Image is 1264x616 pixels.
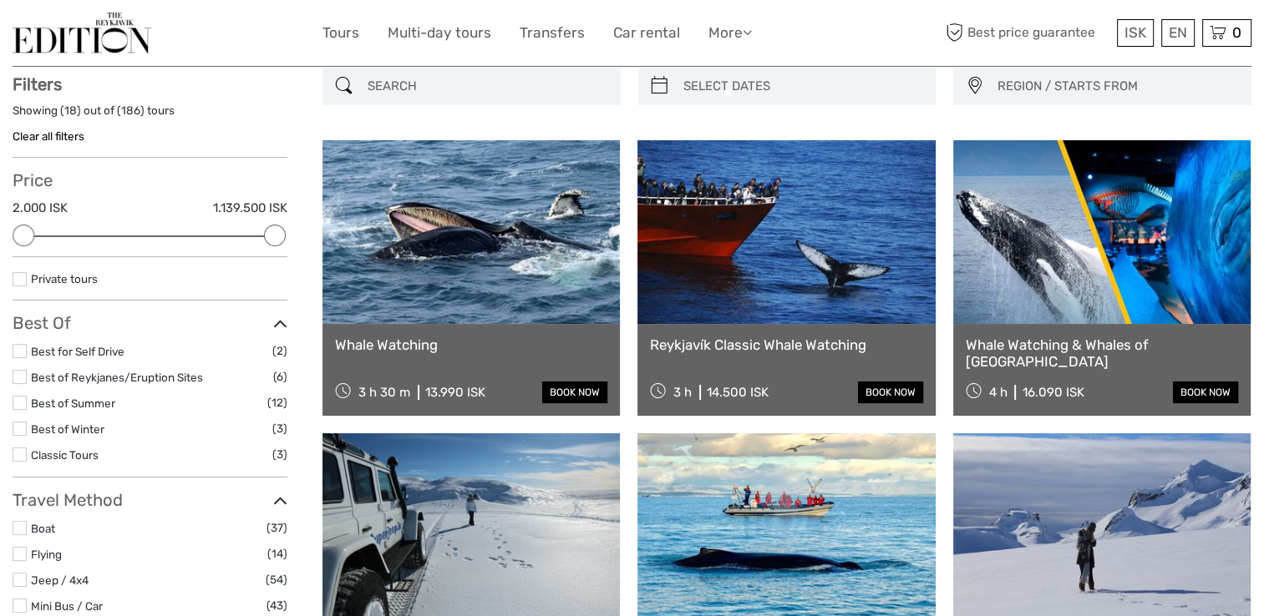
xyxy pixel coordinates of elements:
[31,448,99,462] a: Classic Tours
[677,72,928,101] input: SELECT DATES
[13,170,287,190] h3: Price
[13,199,68,217] label: 2.000 ISK
[192,26,212,46] button: Open LiveChat chat widget
[213,199,287,217] label: 1.139.500 ISK
[272,341,287,361] span: (2)
[31,522,55,535] a: Boat
[273,367,287,386] span: (6)
[13,313,287,333] h3: Best Of
[272,445,287,464] span: (3)
[13,103,287,129] div: Showing ( ) out of ( ) tours
[266,570,287,589] span: (54)
[23,29,189,43] p: We're away right now. Please check back later!
[13,74,62,94] strong: Filters
[13,13,151,53] img: The Reykjavík Edition
[267,596,287,615] span: (43)
[31,599,103,613] a: Mini Bus / Car
[272,419,287,438] span: (3)
[1124,24,1146,41] span: ISK
[335,336,607,353] a: Whale Watching
[650,336,922,353] a: Reykjavík Classic Whale Watching
[388,21,491,45] a: Multi-day tours
[542,381,607,403] a: book now
[31,548,62,561] a: Flying
[31,573,89,587] a: Jeep / 4x4
[520,21,585,45] a: Transfers
[942,19,1113,47] span: Best price guarantee
[1173,381,1238,403] a: book now
[425,385,485,400] div: 13.990 ISK
[31,345,124,358] a: Best for Self Drive
[358,385,410,400] span: 3 h 30 m
[267,544,287,563] span: (14)
[966,336,1238,371] a: Whale Watching & Whales of [GEOGRAPHIC_DATA]
[707,385,769,400] div: 14.500 ISK
[1230,24,1244,41] span: 0
[361,72,612,101] input: SEARCH
[1022,385,1084,400] div: 16.090 ISK
[31,396,115,410] a: Best of Summer
[31,272,98,285] a: Private tours
[1161,19,1195,47] div: EN
[858,381,923,403] a: book now
[613,21,680,45] a: Car rental
[13,490,287,510] h3: Travel Method
[990,73,1243,100] button: REGION / STARTS FROM
[13,129,84,143] a: Clear all filters
[121,103,140,119] label: 186
[31,371,203,384] a: Best of Reykjanes/Eruption Sites
[322,21,359,45] a: Tours
[708,21,752,45] a: More
[267,393,287,412] span: (12)
[673,385,692,400] span: 3 h
[988,385,1007,400] span: 4 h
[31,422,104,436] a: Best of Winter
[267,518,287,538] span: (37)
[64,103,77,119] label: 18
